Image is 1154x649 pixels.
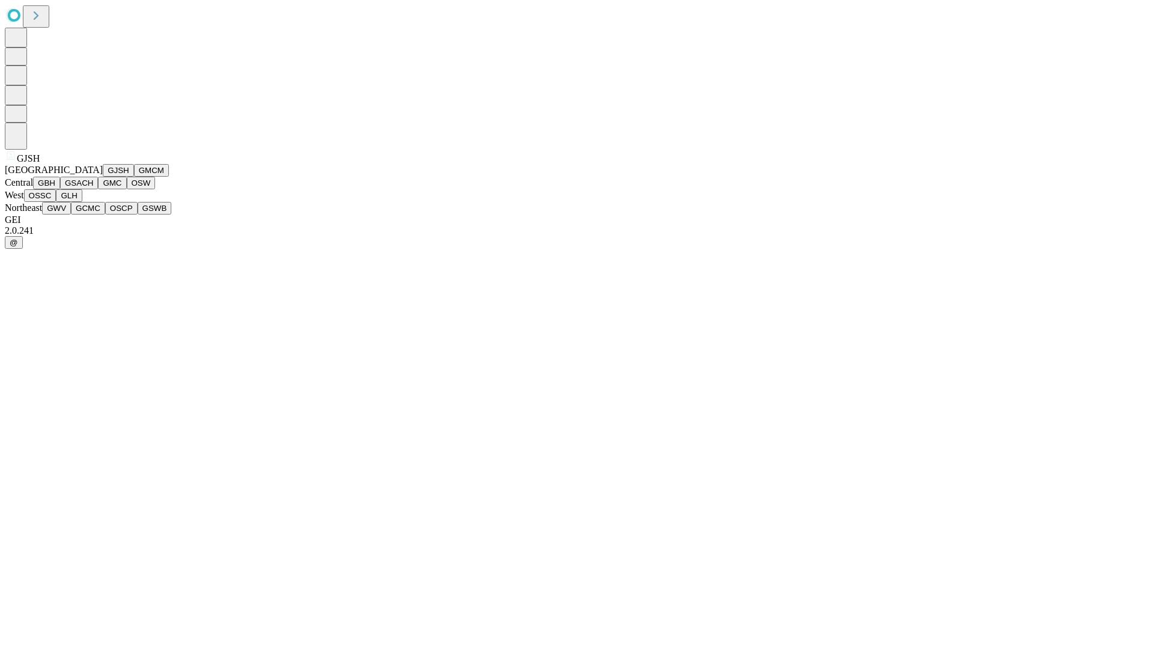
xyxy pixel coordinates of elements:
span: GJSH [17,153,40,163]
button: OSSC [24,189,56,202]
span: Central [5,177,33,187]
button: GSACH [60,177,98,189]
span: @ [10,238,18,247]
button: @ [5,236,23,249]
button: OSCP [105,202,138,215]
button: GMC [98,177,126,189]
button: GWV [42,202,71,215]
button: GSWB [138,202,172,215]
span: West [5,190,24,200]
button: GLH [56,189,82,202]
button: OSW [127,177,156,189]
span: Northeast [5,203,42,213]
button: GCMC [71,202,105,215]
button: GBH [33,177,60,189]
div: 2.0.241 [5,225,1149,236]
button: GMCM [134,164,169,177]
button: GJSH [103,164,134,177]
span: [GEOGRAPHIC_DATA] [5,165,103,175]
div: GEI [5,215,1149,225]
